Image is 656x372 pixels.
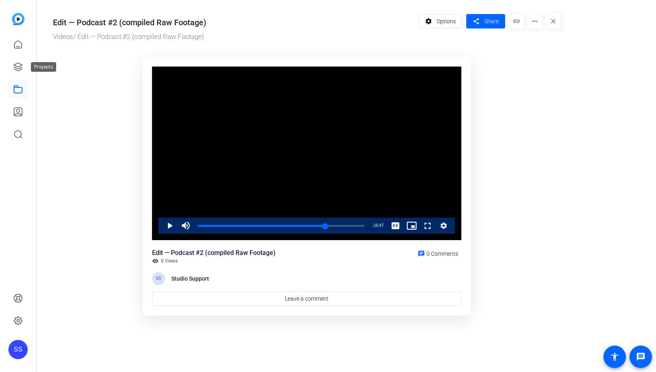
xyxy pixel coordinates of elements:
[636,352,646,362] mat-icon: message
[437,14,456,29] span: Options
[31,62,56,72] div: Projects
[152,258,158,264] mat-icon: visibility
[152,291,461,306] a: Leave a comment
[161,258,178,264] span: 0 Views
[8,340,28,359] div: SS
[466,14,505,28] button: Share
[171,274,211,283] div: Studio Support
[419,14,463,28] button: Options
[546,14,561,28] mat-icon: close
[53,32,73,40] a: Videos
[484,17,499,26] span: Share
[414,248,461,258] a: 0 Comments
[610,352,619,362] mat-icon: accessibility
[198,225,364,227] div: Progress Bar
[162,218,178,234] button: Play
[178,218,194,234] button: Mute
[372,223,374,228] span: -
[427,251,458,257] span: 0 Comments
[471,16,481,27] mat-icon: share
[374,223,384,228] span: 16:47
[528,14,542,28] mat-icon: more_horiz
[53,16,206,28] div: Edit — Podcast #2 (compiled Raw Footage)
[420,218,436,234] button: Fullscreen
[152,248,276,258] div: Edit — Podcast #2 (compiled Raw Footage)
[404,218,420,234] button: Picture-in-Picture
[152,272,165,285] div: SS
[12,13,24,25] img: blue-gradient.svg
[152,67,461,241] div: Video Player
[388,218,404,234] button: Captions
[418,250,425,257] mat-icon: chat
[53,32,415,42] div: / Edit — Podcast #2 (compiled Raw Footage)
[285,295,329,303] span: Leave a comment
[509,14,524,28] mat-icon: link
[424,14,434,29] mat-icon: settings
